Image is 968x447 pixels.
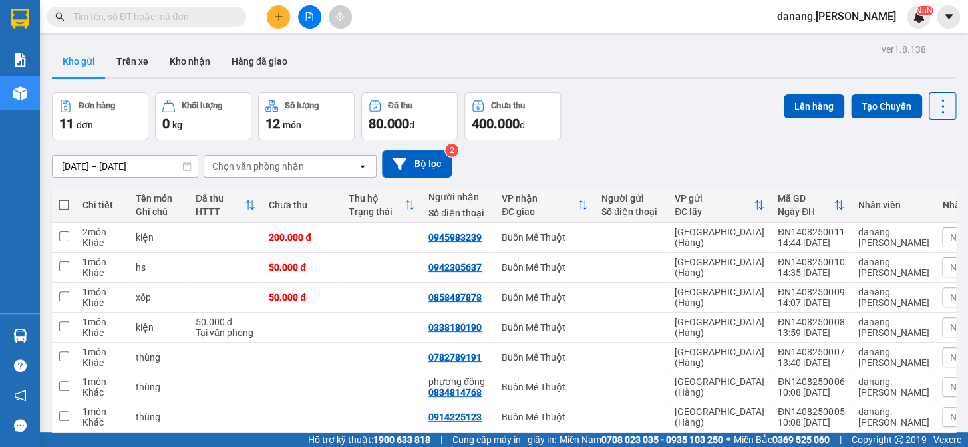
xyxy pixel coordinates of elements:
div: ver 1.8.138 [882,42,926,57]
span: ⚪️ [726,437,730,442]
div: [GEOGRAPHIC_DATA] (Hàng) [675,257,764,278]
strong: 1900 633 818 [373,434,430,445]
span: kg [172,120,182,130]
div: 13:59 [DATE] [778,327,844,338]
div: ĐN1408250010 [778,257,844,267]
div: ĐN1408250007 [778,347,844,357]
div: 0834814768 [428,387,482,398]
div: ĐN1408250009 [778,287,844,297]
div: xốp [136,292,182,303]
div: Buôn Mê Thuột [156,11,270,43]
span: danang.[PERSON_NAME] [766,8,907,25]
div: Khác [82,327,122,338]
div: Tên hàng: kiện ( : 2 ) [11,96,270,113]
span: Cung cấp máy in - giấy in: [452,432,556,447]
div: [GEOGRAPHIC_DATA] (Hàng) [675,376,764,398]
div: Đơn hàng [79,101,115,110]
div: 10:08 [DATE] [778,417,844,428]
sup: NaN [916,6,933,15]
img: solution-icon [13,53,27,67]
input: Select a date range. [53,156,198,177]
div: kiện [136,232,182,243]
div: 1 món [82,287,122,297]
span: Nhận: [156,13,188,27]
div: danang.thaison [858,257,929,278]
div: 1 món [82,257,122,267]
strong: 0369 525 060 [772,434,830,445]
th: Toggle SortBy [668,188,771,223]
th: Toggle SortBy [771,188,851,223]
div: 200.000 [154,70,271,88]
div: Trạng thái [349,206,404,217]
div: ĐC lấy [675,206,754,217]
div: ĐC giao [502,206,577,217]
span: message [14,419,27,432]
div: Buôn Mê Thuột [502,412,588,422]
img: warehouse-icon [13,86,27,100]
div: Chi tiết [82,200,122,210]
div: Tên món [136,193,182,204]
span: 0 [162,116,170,132]
div: Số điện thoại [601,206,661,217]
span: Gửi: [11,11,32,25]
div: 1 món [82,406,122,417]
button: Trên xe [106,45,159,77]
div: Buôn Mê Thuột [502,262,588,273]
span: search [55,12,65,21]
div: Buôn Mê Thuột [502,322,588,333]
div: danang.thaison [858,227,929,248]
div: Ghi chú [136,206,182,217]
div: 0338180190 [428,322,482,333]
button: Số lượng12món [258,92,355,140]
div: Số điện thoại [428,208,488,218]
div: Khác [82,297,122,308]
div: 1 món [82,317,122,327]
div: 14:44 [DATE] [778,237,844,248]
div: 1 món [82,347,122,357]
span: | [440,432,442,447]
span: question-circle [14,359,27,372]
div: Khác [82,357,122,368]
span: Miền Bắc [734,432,830,447]
div: Buôn Mê Thuột [502,352,588,363]
div: Đã thu [388,101,412,110]
span: CC : [154,73,172,87]
svg: open [357,161,368,172]
div: ĐN1408250011 [778,227,844,237]
div: [GEOGRAPHIC_DATA] (Hàng) [675,317,764,338]
button: Lên hàng [784,94,844,118]
div: thùng [136,412,182,422]
div: thùng [136,382,182,392]
div: 0858487878 [428,292,482,303]
button: Chưa thu400.000đ [464,92,561,140]
div: HTTT [196,206,245,217]
span: 400.000 [472,116,520,132]
span: plus [274,12,283,21]
div: Buôn Mê Thuột [502,292,588,303]
span: caret-down [943,11,955,23]
div: Buôn Mê Thuột [502,382,588,392]
div: ĐN1408250008 [778,317,844,327]
th: Toggle SortBy [495,188,595,223]
span: Miền Nam [560,432,723,447]
div: Tại văn phòng [196,327,255,338]
strong: 0708 023 035 - 0935 103 250 [601,434,723,445]
div: VP nhận [502,193,577,204]
div: 1 món [82,376,122,387]
span: 80.000 [369,116,409,132]
button: Kho gửi [52,45,106,77]
span: đơn [77,120,93,130]
div: 50.000 đ [269,262,335,273]
span: 12 [265,116,280,132]
div: Buôn Mê Thuột [502,232,588,243]
div: 13:40 [DATE] [778,357,844,368]
div: Khác [82,387,122,398]
div: danang.thaison [858,287,929,308]
div: 0942305637 [428,262,482,273]
span: aim [335,12,345,21]
div: Người nhận [428,192,488,202]
span: món [283,120,301,130]
div: Ngày ĐH [778,206,834,217]
div: Nhân viên [858,200,929,210]
div: 200.000 đ [269,232,335,243]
